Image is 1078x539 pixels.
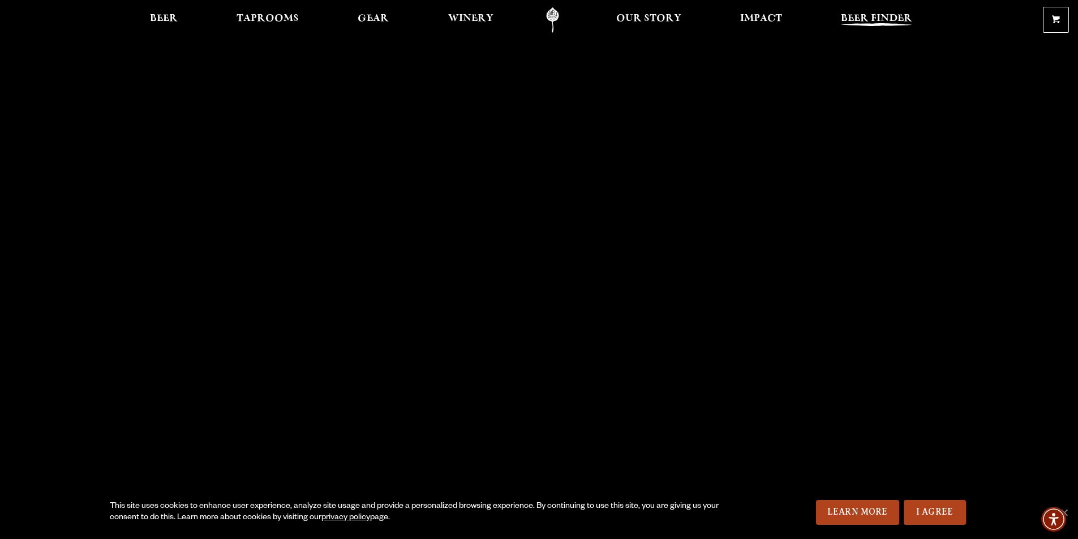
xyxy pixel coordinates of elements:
span: Taprooms [237,14,299,23]
a: Beer [143,7,185,33]
a: Learn More [816,500,899,525]
a: Odell Home [531,7,574,33]
span: Winery [448,14,493,23]
a: privacy policy [321,514,370,523]
div: Accessibility Menu [1041,507,1066,532]
span: Gear [358,14,389,23]
span: Our Story [616,14,681,23]
a: I Agree [904,500,966,525]
div: This site uses cookies to enhance user experience, analyze site usage and provide a personalized ... [110,501,723,524]
span: Beer [150,14,178,23]
span: Beer Finder [841,14,912,23]
a: Taprooms [229,7,306,33]
a: Gear [350,7,396,33]
a: Winery [441,7,501,33]
span: Impact [740,14,782,23]
a: Beer Finder [834,7,920,33]
a: Impact [733,7,789,33]
a: Our Story [609,7,689,33]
